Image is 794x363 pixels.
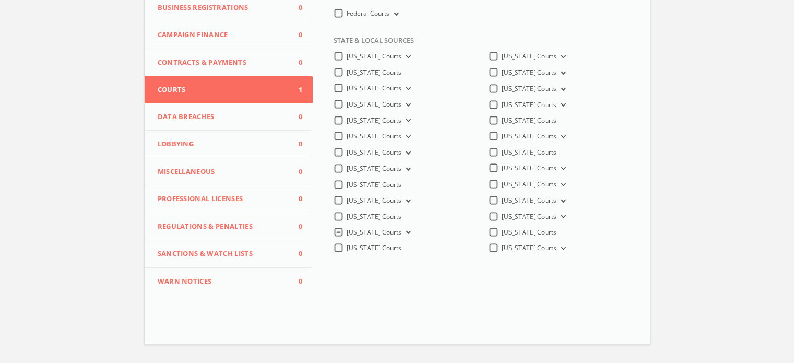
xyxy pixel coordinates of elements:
[502,196,556,205] span: [US_STATE] Courts
[502,68,556,77] span: [US_STATE] Courts
[347,164,401,173] span: [US_STATE] Courts
[556,180,568,190] button: [US_STATE] Courts
[556,100,568,110] button: [US_STATE] Courts
[502,84,556,93] span: [US_STATE] Courts
[145,268,313,295] button: WARN Notices0
[287,3,302,13] span: 0
[158,30,287,40] span: Campaign Finance
[401,165,413,174] button: [US_STATE] Courts
[556,132,568,142] button: [US_STATE] Courts
[502,243,556,252] span: [US_STATE] Courts
[347,243,401,252] span: [US_STATE] Courts
[347,52,401,61] span: [US_STATE] Courts
[401,132,413,142] button: [US_STATE] Courts
[287,139,302,149] span: 0
[145,213,313,241] button: Regulations & Penalties0
[287,85,302,95] span: 1
[401,52,413,62] button: [US_STATE] Courts
[347,228,401,237] span: [US_STATE] Courts
[145,131,313,158] button: Lobbying0
[145,240,313,268] button: Sanctions & Watch Lists0
[502,100,556,109] span: [US_STATE] Courts
[287,30,302,40] span: 0
[502,212,556,221] span: [US_STATE] Courts
[287,194,302,204] span: 0
[347,9,389,18] span: Federal Courts
[401,148,413,158] button: [US_STATE] Courts
[145,49,313,77] button: Contracts & Payments0
[347,100,401,109] span: [US_STATE] Courts
[158,221,287,232] span: Regulations & Penalties
[401,196,413,206] button: [US_STATE] Courts
[347,116,401,125] span: [US_STATE] Courts
[502,148,556,157] span: [US_STATE] Courts
[401,116,413,125] button: [US_STATE] Courts
[556,212,568,221] button: [US_STATE] Courts
[502,163,556,172] span: [US_STATE] Courts
[389,9,401,19] button: Federal Courts
[556,244,568,253] button: [US_STATE] Courts
[145,76,313,103] button: Courts1
[158,112,287,122] span: Data Breaches
[556,196,568,206] button: [US_STATE] Courts
[158,249,287,259] span: Sanctions & Watch Lists
[158,276,287,287] span: WARN Notices
[158,57,287,68] span: Contracts & Payments
[145,185,313,213] button: Professional Licenses0
[556,85,568,94] button: [US_STATE] Courts
[145,103,313,131] button: Data Breaches0
[347,132,401,140] span: [US_STATE] Courts
[158,167,287,177] span: Miscellaneous
[347,196,401,205] span: [US_STATE] Courts
[326,36,414,51] span: State & Local Sources
[347,180,401,189] span: [US_STATE] Courts
[556,164,568,173] button: [US_STATE] Courts
[401,228,413,237] button: [US_STATE] Courts
[145,158,313,186] button: Miscellaneous0
[502,132,556,140] span: [US_STATE] Courts
[347,68,401,77] span: [US_STATE] Courts
[401,84,413,93] button: [US_STATE] Courts
[502,180,556,189] span: [US_STATE] Courts
[287,276,302,287] span: 0
[502,116,556,125] span: [US_STATE] Courts
[158,85,287,95] span: Courts
[502,228,556,237] span: [US_STATE] Courts
[287,167,302,177] span: 0
[502,52,556,61] span: [US_STATE] Courts
[158,3,287,13] span: Business Registrations
[287,249,302,259] span: 0
[287,221,302,232] span: 0
[145,21,313,49] button: Campaign Finance0
[158,139,287,149] span: Lobbying
[347,212,401,221] span: [US_STATE] Courts
[287,112,302,122] span: 0
[158,194,287,204] span: Professional Licenses
[347,84,401,92] span: [US_STATE] Courts
[347,148,401,157] span: [US_STATE] Courts
[556,52,568,62] button: [US_STATE] Courts
[556,68,568,78] button: [US_STATE] Courts
[401,100,413,110] button: [US_STATE] Courts
[287,57,302,68] span: 0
